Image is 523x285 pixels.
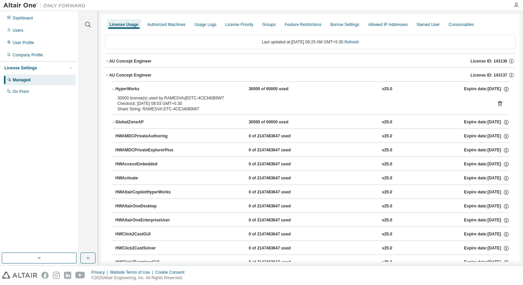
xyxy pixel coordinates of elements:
[53,272,60,279] img: instagram.svg
[2,272,37,279] img: altair_logo.svg
[464,189,509,195] div: Expire date: [DATE]
[248,231,310,237] div: 0 of 2147483647 used
[248,259,310,266] div: 0 of 2147483647 used
[13,77,30,83] div: Managed
[115,86,177,92] div: HyperWorks
[115,133,177,139] div: HWAMDCPrivateAuthoring
[91,275,189,281] p: © 2025 Altair Engineering, Inc. All Rights Reserved.
[3,2,89,9] img: Altair One
[147,22,186,27] div: Authorized Machines
[417,22,439,27] div: Named User
[117,101,487,106] div: Checkout: [DATE] 08:03 GMT+5:30
[382,259,392,266] div: v25.0
[382,175,392,181] div: v25.0
[115,245,177,252] div: HWClick2CastSolver
[382,161,392,167] div: v25.0
[13,52,43,58] div: Company Profile
[464,245,509,252] div: Expire date: [DATE]
[449,22,474,27] div: Consumables
[105,35,515,49] div: Last updated at: [DATE] 08:25 AM GMT+5:30
[382,133,392,139] div: v25.0
[382,147,392,153] div: v25.0
[115,231,177,237] div: HWClick2CastGUI
[382,203,392,209] div: v25.0
[115,199,509,214] button: HWAltairOneDesktop0 of 2147483647 usedv25.0Expire date:[DATE]
[248,203,310,209] div: 0 of 2147483647 used
[464,86,509,92] div: Expire date: [DATE]
[464,231,509,237] div: Expire date: [DATE]
[464,133,509,139] div: Expire date: [DATE]
[382,189,392,195] div: v25.0
[115,255,509,270] button: HWClick2FormIncrGUI0 of 2147483647 usedv25.0Expire date:[DATE]
[155,270,188,275] div: Cookie Consent
[109,72,151,78] div: AU Concept Engineer
[115,143,509,158] button: HWAMDCPrivateExplorerPlus0 of 2147483647 usedv25.0Expire date:[DATE]
[248,245,310,252] div: 0 of 2147483647 used
[115,175,177,181] div: HWActivate
[41,272,49,279] img: facebook.svg
[91,270,110,275] div: Privacy
[13,40,34,45] div: User Profile
[115,217,177,223] div: HWAltairOneEnterpriseUser
[115,119,177,125] div: GlobalZoneAP
[344,40,359,44] a: Refresh
[13,15,33,21] div: Dashboard
[382,119,392,125] div: v25.0
[464,259,509,266] div: Expire date: [DATE]
[115,147,177,153] div: HWAMDCPrivateExplorerPlus
[248,189,310,195] div: 0 of 2147483647 used
[262,22,276,27] div: Groups
[464,217,509,223] div: Expire date: [DATE]
[111,115,509,130] button: GlobalZoneAP30000 of 60000 usedv25.0Expire date:[DATE]
[382,231,392,237] div: v25.0
[115,213,509,228] button: HWAltairOneEnterpriseUser0 of 2147483647 usedv25.0Expire date:[DATE]
[115,259,177,266] div: HWClick2FormIncrGUI
[115,241,509,256] button: HWClick2CastSolver0 of 2147483647 usedv25.0Expire date:[DATE]
[248,161,310,167] div: 0 of 2147483647 used
[75,272,85,279] img: youtube.svg
[109,58,151,64] div: AU Concept Engineer
[330,22,359,27] div: Borrow Settings
[115,171,509,186] button: HWActivate0 of 2147483647 usedv25.0Expire date:[DATE]
[285,22,321,27] div: Feature Restrictions
[382,86,392,92] div: v25.0
[464,203,509,209] div: Expire date: [DATE]
[117,95,487,101] div: 30000 license(s) used by RAMESVA@DTC-4CE340B9W7
[464,119,509,125] div: Expire date: [DATE]
[368,22,408,27] div: Allowed IP Addresses
[194,22,216,27] div: Usage Logs
[13,28,23,33] div: Users
[115,203,177,209] div: HWAltairOneDesktop
[64,272,71,279] img: linkedin.svg
[471,58,507,64] span: License ID: 143136
[248,119,310,125] div: 30000 of 60000 used
[115,227,509,242] button: HWClick2CastGUI0 of 2147483647 usedv25.0Expire date:[DATE]
[464,161,509,167] div: Expire date: [DATE]
[382,245,392,252] div: v25.0
[248,133,310,139] div: 0 of 2147483647 used
[471,72,507,78] span: License ID: 143137
[464,175,509,181] div: Expire date: [DATE]
[117,106,487,112] div: Share String: RAMESVA:DTC-4CE340B9W7
[115,185,509,200] button: HWAltairCopilotHyperWorks0 of 2147483647 usedv25.0Expire date:[DATE]
[248,175,310,181] div: 0 of 2147483647 used
[382,217,392,223] div: v25.0
[115,129,509,144] button: HWAMDCPrivateAuthoring0 of 2147483647 usedv25.0Expire date:[DATE]
[110,22,138,27] div: License Usage
[105,68,515,83] button: AU Concept EngineerLicense ID: 143137
[110,270,155,275] div: Website Terms of Use
[115,161,177,167] div: HWAccessEmbedded
[225,22,253,27] div: License Priority
[115,189,177,195] div: HWAltairCopilotHyperWorks
[111,82,509,97] button: HyperWorks30000 of 60000 usedv25.0Expire date:[DATE]
[105,54,515,69] button: AU Concept EngineerLicense ID: 143136
[248,147,310,153] div: 0 of 2147483647 used
[115,157,509,172] button: HWAccessEmbedded0 of 2147483647 usedv25.0Expire date:[DATE]
[248,86,310,92] div: 30000 of 60000 used
[248,217,310,223] div: 0 of 2147483647 used
[464,147,509,153] div: Expire date: [DATE]
[4,65,37,71] div: License Settings
[13,89,29,94] div: On Prem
